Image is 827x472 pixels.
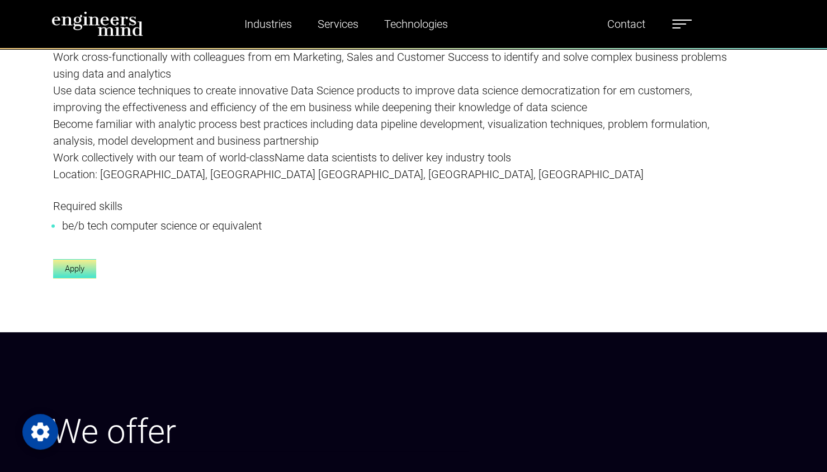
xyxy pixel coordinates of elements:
[53,259,96,279] a: Apply
[240,11,296,37] a: Industries
[603,11,650,37] a: Contact
[53,82,738,116] p: Use data science techniques to create innovative Data Science products to improve data science de...
[53,49,738,82] p: Work cross-functionally with colleagues from em Marketing, Sales and Customer Success to identify...
[53,166,738,183] p: Location: [GEOGRAPHIC_DATA], [GEOGRAPHIC_DATA] [GEOGRAPHIC_DATA], [GEOGRAPHIC_DATA], [GEOGRAPHIC_...
[62,217,729,234] li: be/b tech computer science or equivalent
[51,412,176,451] span: We offer
[51,11,144,36] img: logo
[53,116,738,149] p: Become familiar with analytic process best practices including data pipeline development, visuali...
[53,149,738,166] p: Work collectively with our team of world-className data scientists to deliver key industry tools
[313,11,363,37] a: Services
[53,199,738,213] h5: Required skills
[380,11,452,37] a: Technologies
